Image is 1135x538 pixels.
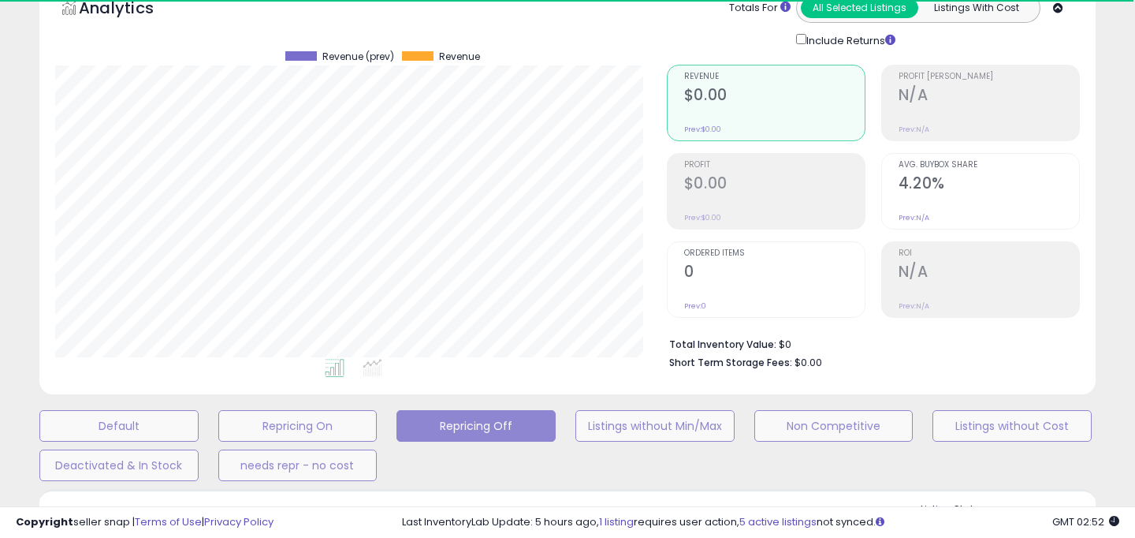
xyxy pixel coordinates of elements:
small: Prev: 0 [684,301,706,311]
button: Deactivated & In Stock [39,450,199,481]
button: Non Competitive [754,410,914,442]
li: $0 [669,334,1068,353]
button: Listings without Min/Max [575,410,735,442]
h2: N/A [899,263,1079,284]
small: Prev: N/A [899,301,929,311]
h2: N/A [899,86,1079,107]
span: Revenue [439,51,480,62]
span: ROI [899,249,1079,258]
span: Avg. Buybox Share [899,161,1079,170]
h2: $0.00 [684,86,865,107]
span: Revenue (prev) [322,51,394,62]
b: Short Term Storage Fees: [669,356,792,369]
span: Profit [684,161,865,170]
span: Ordered Items [684,249,865,258]
div: Totals For [729,1,791,16]
small: Prev: $0.00 [684,125,721,134]
div: Include Returns [784,31,914,49]
h2: 0 [684,263,865,284]
strong: Copyright [16,514,73,529]
h2: 4.20% [899,174,1079,196]
span: Revenue [684,73,865,81]
button: Repricing On [218,410,378,442]
h2: $0.00 [684,174,865,196]
span: Profit [PERSON_NAME] [899,73,1079,81]
b: Total Inventory Value: [669,338,776,351]
button: Default [39,410,199,442]
button: Repricing Off [396,410,556,442]
small: Prev: $0.00 [684,213,721,222]
span: $0.00 [794,355,822,370]
small: Prev: N/A [899,125,929,134]
small: Prev: N/A [899,213,929,222]
div: seller snap | | [16,515,274,530]
button: needs repr - no cost [218,450,378,481]
button: Listings without Cost [932,410,1092,442]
